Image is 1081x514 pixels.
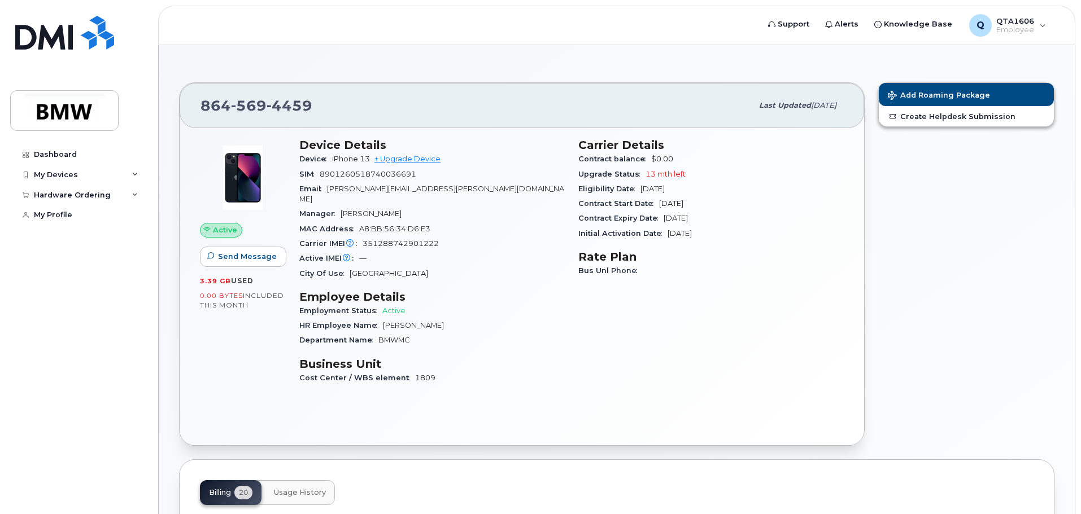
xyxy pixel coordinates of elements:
span: MAC Address [299,225,359,233]
a: Create Helpdesk Submission [879,106,1054,126]
span: 13 mth left [646,170,686,178]
span: Active [213,225,237,235]
a: + Upgrade Device [374,155,441,163]
span: [DATE] [811,101,836,109]
span: [PERSON_NAME][EMAIL_ADDRESS][PERSON_NAME][DOMAIN_NAME] [299,184,564,203]
span: iPhone 13 [332,155,370,163]
span: Manager [299,209,341,218]
span: Upgrade Status [578,170,646,178]
span: Active IMEI [299,254,359,262]
span: Contract Expiry Date [578,214,664,222]
button: Add Roaming Package [879,83,1054,106]
span: [PERSON_NAME] [383,321,444,330]
span: — [359,254,367,262]
span: Last updated [759,101,811,109]
span: Send Message [218,251,277,262]
h3: Device Details [299,138,565,152]
span: BMWMC [378,336,410,344]
h3: Employee Details [299,290,565,304]
span: 4459 [267,97,312,114]
h3: Rate Plan [578,250,844,263]
span: A8:BB:56:34:D6:E3 [359,225,430,233]
span: Department Name [299,336,378,344]
span: [DATE] [664,214,688,222]
span: Initial Activation Date [578,229,668,238]
span: City Of Use [299,269,350,278]
span: HR Employee Name [299,321,383,330]
span: 3.39 GB [200,277,231,285]
span: Employment Status [299,306,382,315]
span: Eligibility Date [578,184,640,193]
span: [GEOGRAPHIC_DATA] [350,269,428,278]
span: Add Roaming Package [888,91,990,102]
span: Bus Unl Phone [578,266,643,275]
span: Carrier IMEI [299,239,363,248]
span: Contract Start Date [578,199,659,208]
span: Contract balance [578,155,651,163]
span: 1809 [415,374,435,382]
span: Usage History [274,488,326,497]
h3: Business Unit [299,357,565,371]
span: 0.00 Bytes [200,292,243,300]
iframe: Messenger Launcher [1032,465,1073,506]
span: $0.00 [651,155,673,163]
span: used [231,276,254,285]
span: [DATE] [640,184,665,193]
img: image20231002-3703462-1ig824h.jpeg [209,144,277,212]
button: Send Message [200,247,286,267]
span: Email [299,184,327,193]
span: 864 [200,97,312,114]
span: SIM [299,170,320,178]
span: Active [382,306,406,315]
span: [PERSON_NAME] [341,209,402,218]
span: 351288742901222 [363,239,439,248]
span: [DATE] [668,229,692,238]
span: Device [299,155,332,163]
span: Cost Center / WBS element [299,374,415,382]
h3: Carrier Details [578,138,844,152]
span: [DATE] [659,199,683,208]
span: 569 [231,97,267,114]
span: 8901260518740036691 [320,170,416,178]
